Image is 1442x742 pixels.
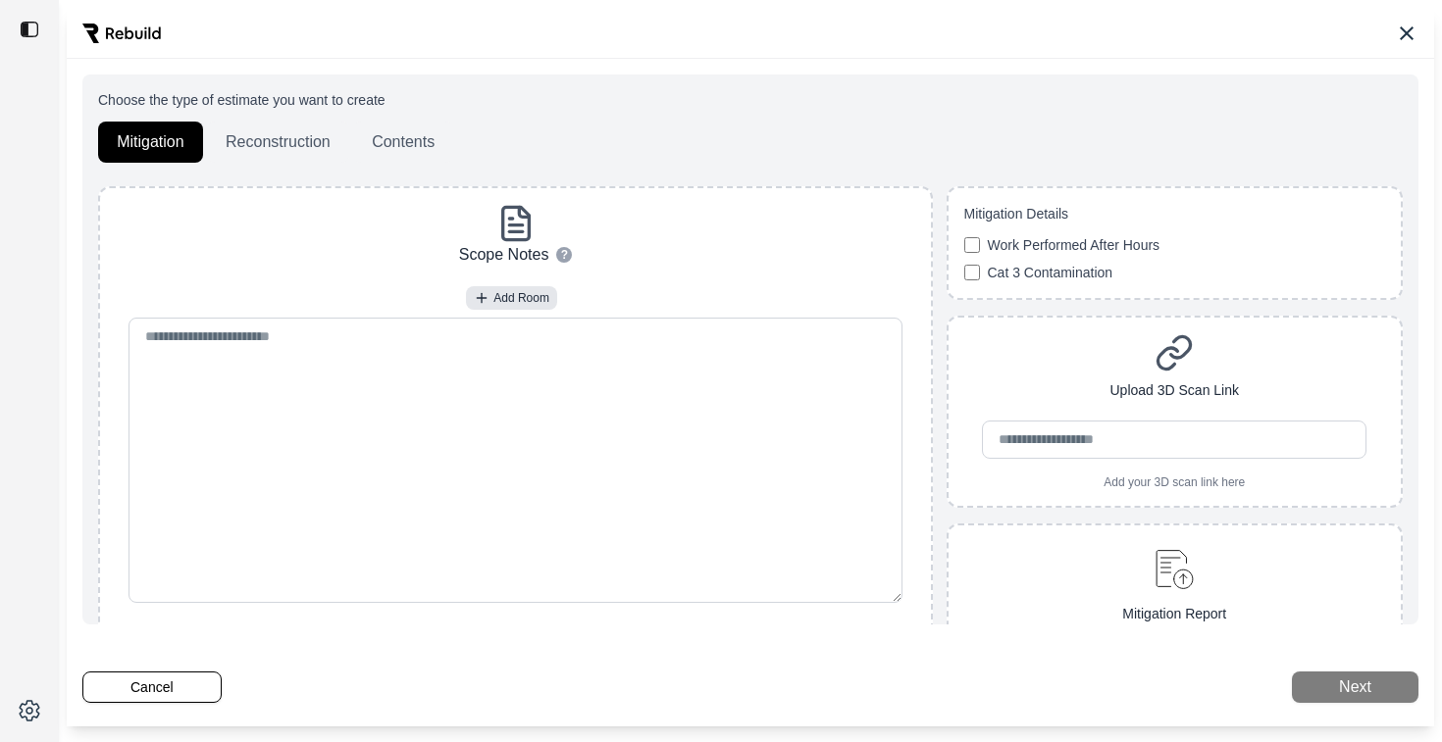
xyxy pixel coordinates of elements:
p: Choose the type of estimate you want to create [98,90,1403,110]
button: Add Room [466,286,557,310]
span: ? [561,247,568,263]
button: Reconstruction [207,122,349,163]
input: Work Performed After Hours [964,237,980,253]
p: Mitigation Report [1122,604,1226,624]
button: Contents [353,122,453,163]
p: Upload 3D Scan Link [1109,380,1239,401]
button: Mitigation [98,122,203,163]
img: toggle sidebar [20,20,39,39]
p: Add your 3D scan link here [1104,474,1245,490]
img: Rebuild [82,24,161,43]
span: Cat 3 Contamination [988,263,1113,282]
img: upload-document.svg [1147,541,1203,596]
span: Add Room [493,290,549,306]
button: Cancel [82,671,222,703]
p: Mitigation Details [964,204,1386,223]
input: Cat 3 Contamination [964,265,980,280]
p: Scope Notes [459,243,549,267]
span: Work Performed After Hours [988,235,1160,255]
